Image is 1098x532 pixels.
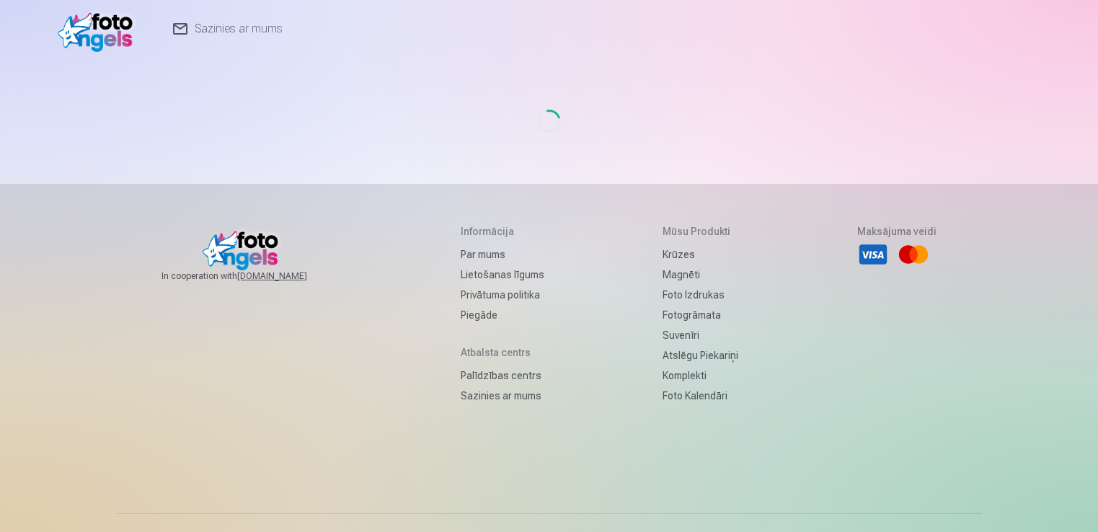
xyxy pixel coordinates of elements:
a: Privātuma politika [461,285,544,305]
a: Suvenīri [663,325,738,345]
h5: Informācija [461,224,544,239]
a: Krūzes [663,244,738,265]
a: Sazinies ar mums [461,386,544,406]
a: Foto kalendāri [663,386,738,406]
span: In cooperation with [161,270,342,282]
a: Fotogrāmata [663,305,738,325]
a: Komplekti [663,365,738,386]
a: Palīdzības centrs [461,365,544,386]
a: Lietošanas līgums [461,265,544,285]
h5: Atbalsta centrs [461,345,544,360]
h5: Maksājuma veidi [857,224,937,239]
a: Par mums [461,244,544,265]
a: Magnēti [663,265,738,285]
img: /v1 [58,6,141,52]
a: Atslēgu piekariņi [663,345,738,365]
a: [DOMAIN_NAME] [237,270,342,282]
a: Foto izdrukas [663,285,738,305]
a: Piegāde [461,305,544,325]
h5: Mūsu produkti [663,224,738,239]
li: Mastercard [898,239,929,270]
li: Visa [857,239,889,270]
